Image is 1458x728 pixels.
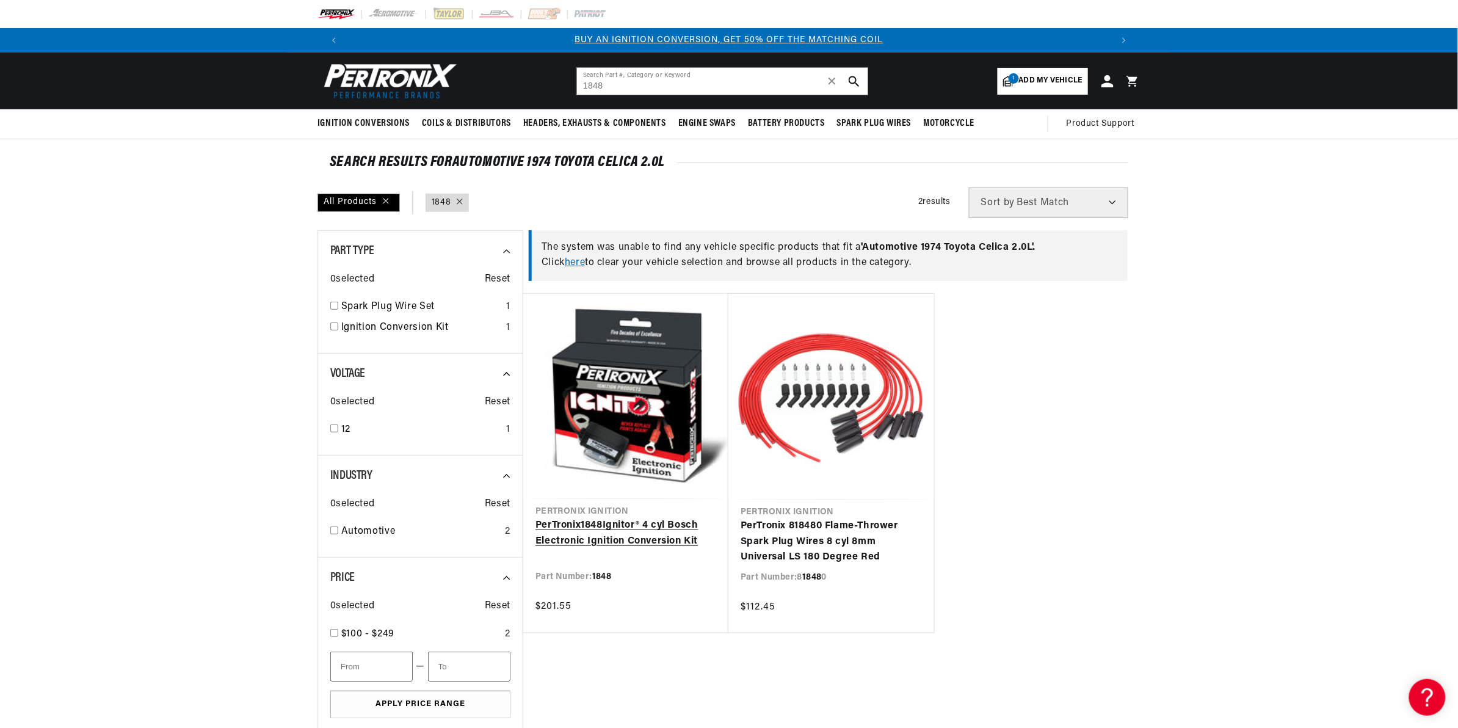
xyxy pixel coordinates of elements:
button: search button [841,68,868,95]
div: SEARCH RESULTS FOR Automotive 1974 Toyota Celica 2.0L [330,156,1128,169]
button: Translation missing: en.sections.announcements.previous_announcement [322,28,346,53]
span: Spark Plug Wires [837,117,912,130]
a: 1848 [432,196,451,209]
span: Industry [330,470,372,482]
summary: Engine Swaps [672,109,742,138]
span: Sort by [981,198,1015,208]
span: Reset [485,497,510,512]
summary: Product Support [1067,109,1141,139]
span: 0 selected [330,497,374,512]
span: Product Support [1067,117,1134,131]
a: 12 [341,422,501,438]
span: $100 - $249 [341,629,394,639]
a: 1Add my vehicle [998,68,1088,95]
span: Headers, Exhausts & Components [523,117,666,130]
div: The system was unable to find any vehicle specific products that fit a Click to clear your vehicl... [529,230,1128,281]
a: BUY AN IGNITION CONVERSION, GET 50% OFF THE MATCHING COIL [575,35,883,45]
div: 2 [505,627,510,642]
a: Automotive [341,524,500,540]
span: Coils & Distributors [422,117,511,130]
a: Ignition Conversion Kit [341,320,501,336]
div: Announcement [346,34,1112,47]
div: All Products [317,194,400,212]
span: Battery Products [748,117,825,130]
summary: Battery Products [742,109,831,138]
span: Reset [485,599,510,614]
summary: Motorcycle [917,109,981,138]
span: ' Automotive 1974 Toyota Celica 2.0L '. [861,242,1035,252]
span: Add my vehicle [1019,75,1083,87]
input: To [428,652,510,682]
summary: Spark Plug Wires [831,109,918,138]
span: Part Type [330,245,374,257]
input: From [330,652,413,682]
a: PerTronix 818480 Flame-Thrower Spark Plug Wires 8 cyl 8mm Universal LS 180 Degree Red [741,519,922,566]
button: Translation missing: en.sections.announcements.next_announcement [1112,28,1136,53]
span: Price [330,572,355,584]
div: 1 of 3 [346,34,1112,47]
div: 1 [506,299,510,315]
button: Apply Price Range [330,691,510,718]
div: 2 [505,524,510,540]
summary: Ignition Conversions [317,109,416,138]
span: 0 selected [330,395,374,410]
span: 1 [1009,73,1019,84]
slideshow-component: Translation missing: en.sections.announcements.announcement_bar [287,28,1171,53]
summary: Headers, Exhausts & Components [517,109,672,138]
span: 0 selected [330,272,374,288]
span: Reset [485,272,510,288]
div: 1 [506,422,510,438]
span: 0 selected [330,599,374,614]
span: Voltage [330,368,365,380]
span: Engine Swaps [678,117,736,130]
span: Motorcycle [923,117,974,130]
a: here [565,258,585,268]
input: Search Part #, Category or Keyword [577,68,868,95]
div: 1 [506,320,510,336]
span: Ignition Conversions [317,117,410,130]
select: Sort by [969,187,1128,218]
span: 2 results [918,197,951,206]
a: Spark Plug Wire Set [341,299,501,315]
img: Pertronix [317,60,458,102]
span: — [416,659,425,675]
a: PerTronix1848Ignitor® 4 cyl Bosch Electronic Ignition Conversion Kit [535,518,716,549]
span: Reset [485,395,510,410]
summary: Coils & Distributors [416,109,517,138]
